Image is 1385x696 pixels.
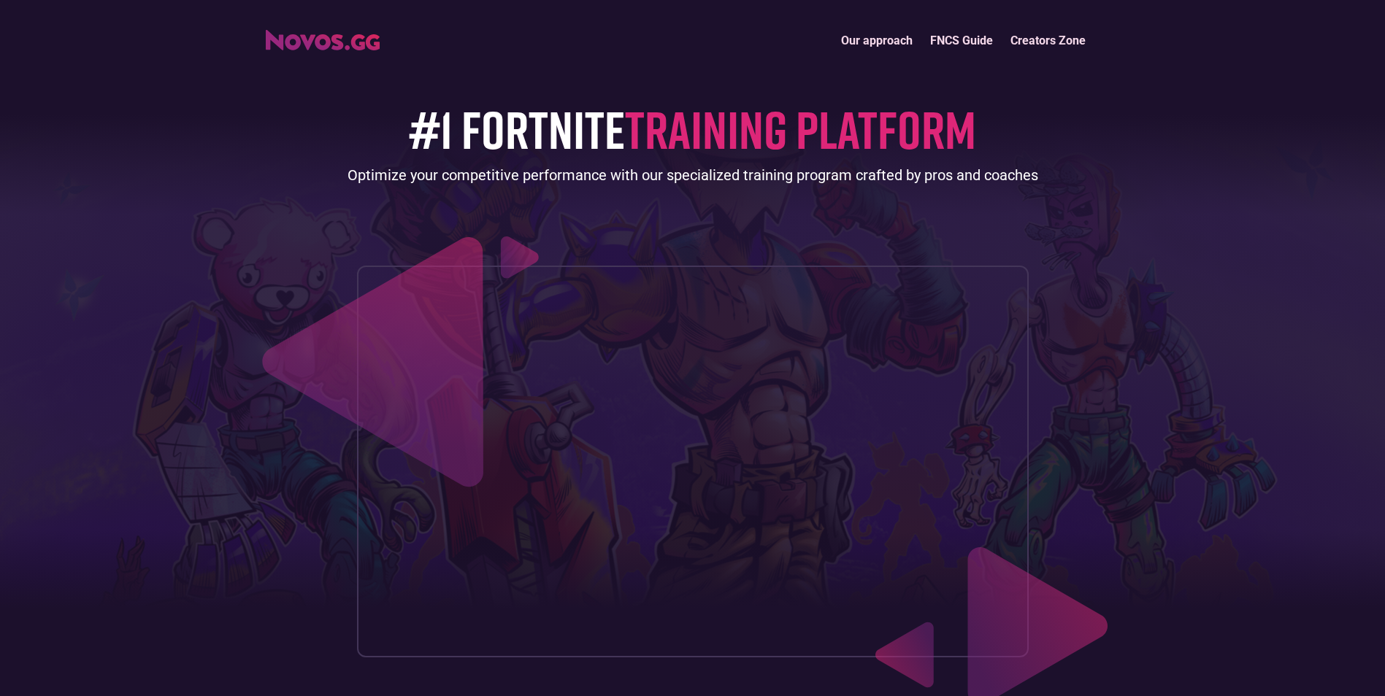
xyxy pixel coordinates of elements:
[1002,25,1094,56] a: Creators Zone
[832,25,921,56] a: Our approach
[266,25,380,50] a: home
[625,97,976,161] span: TRAINING PLATFORM
[409,100,976,158] h1: #1 FORTNITE
[369,278,1016,644] iframe: Increase your placement in 14 days (Novos.gg)
[348,165,1038,185] div: Optimize your competitive performance with our specialized training program crafted by pros and c...
[921,25,1002,56] a: FNCS Guide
